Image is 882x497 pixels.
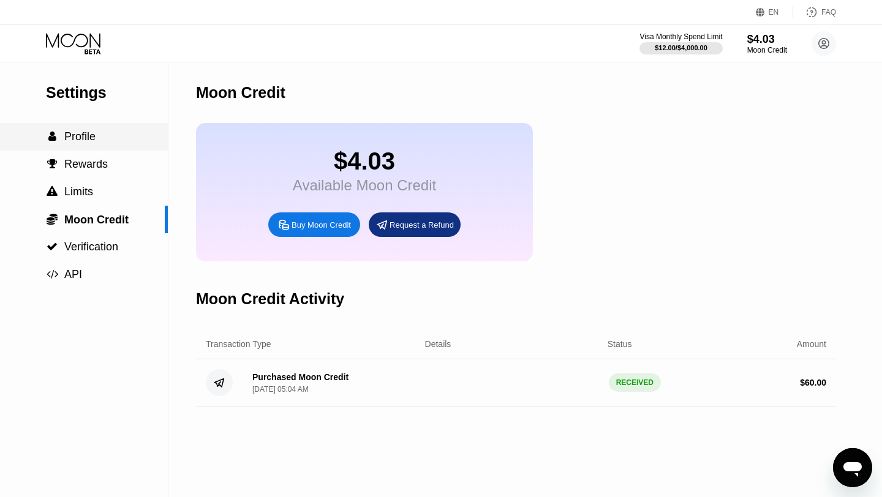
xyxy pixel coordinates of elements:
[206,339,271,349] div: Transaction Type
[252,372,349,382] div: Purchased Moon Credit
[821,8,836,17] div: FAQ
[756,6,793,18] div: EN
[47,186,58,197] span: 
[46,186,58,197] div: 
[46,131,58,142] div: 
[196,290,344,308] div: Moon Credit Activity
[369,212,461,237] div: Request a Refund
[64,130,96,143] span: Profile
[47,241,58,252] span: 
[47,269,58,280] span: 
[64,241,118,253] span: Verification
[609,373,661,392] div: RECEIVED
[747,46,787,54] div: Moon Credit
[46,159,58,170] div: 
[292,220,351,230] div: Buy Moon Credit
[64,268,82,280] span: API
[64,185,93,198] span: Limits
[833,448,872,487] iframe: Button to launch messaging window
[608,339,632,349] div: Status
[46,241,58,252] div: 
[639,32,722,41] div: Visa Monthly Spend Limit
[46,269,58,280] div: 
[47,159,58,170] span: 
[64,214,129,226] span: Moon Credit
[64,158,108,170] span: Rewards
[252,385,309,394] div: [DATE] 05:04 AM
[793,6,836,18] div: FAQ
[46,84,168,102] div: Settings
[293,148,436,175] div: $4.03
[769,8,779,17] div: EN
[293,177,436,194] div: Available Moon Credit
[390,220,454,230] div: Request a Refund
[425,339,451,349] div: Details
[800,378,826,387] div: $ 60.00
[47,213,58,225] span: 
[747,33,787,46] div: $4.03
[196,84,285,102] div: Moon Credit
[747,33,787,54] div: $4.03Moon Credit
[268,212,360,237] div: Buy Moon Credit
[655,44,707,51] div: $12.00 / $4,000.00
[46,213,58,225] div: 
[639,32,722,54] div: Visa Monthly Spend Limit$12.00/$4,000.00
[48,131,56,142] span: 
[797,339,826,349] div: Amount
